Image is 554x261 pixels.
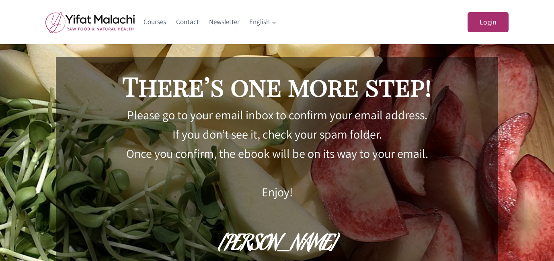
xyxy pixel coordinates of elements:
[139,12,171,32] a: Courses
[468,12,509,33] a: Login
[45,12,135,33] img: yifat_logo41_en.png
[204,12,244,32] a: Newsletter
[139,12,282,32] nav: Primary Navigation
[244,12,282,32] a: English
[171,12,204,32] a: Contact
[122,67,432,105] h2: There’s one more step!
[249,16,277,27] span: English
[126,105,428,202] p: Please go to your email inbox to confirm your email address. If you don’t see it, check your spam...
